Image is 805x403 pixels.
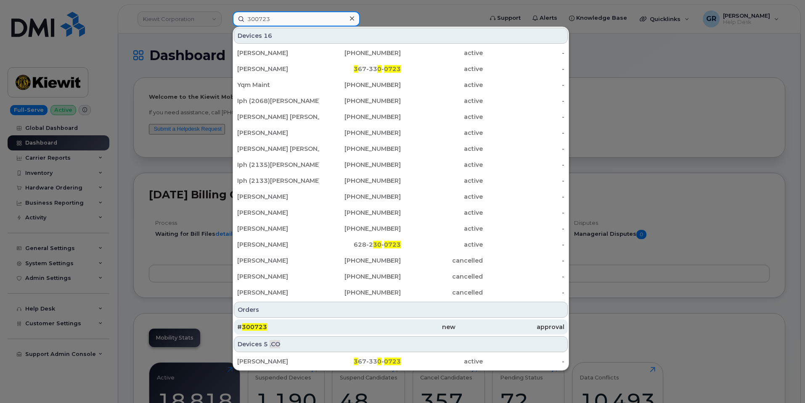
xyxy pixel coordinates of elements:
[234,125,568,140] a: [PERSON_NAME][PHONE_NUMBER]active-
[483,129,565,137] div: -
[237,272,319,281] div: [PERSON_NAME]
[237,81,319,89] div: Yqm Maint
[319,49,401,57] div: [PHONE_NUMBER]
[234,336,568,352] div: Devices
[234,141,568,156] a: [PERSON_NAME] [PERSON_NAME][PHONE_NUMBER]active-
[384,358,401,365] span: 0723
[237,323,346,331] div: #
[264,340,268,348] span: 5
[319,176,401,185] div: [PHONE_NUMBER]
[234,189,568,204] a: [PERSON_NAME][PHONE_NUMBER]active-
[319,224,401,233] div: [PHONE_NUMBER]
[234,157,568,172] a: Iph (2135)[PERSON_NAME][PHONE_NUMBER]active-
[768,366,799,397] iframe: Messenger Launcher
[346,323,455,331] div: new
[319,357,401,366] div: 67-33 -
[319,129,401,137] div: [PHONE_NUMBER]
[401,288,483,297] div: cancelled
[237,49,319,57] div: [PERSON_NAME]
[270,340,280,348] span: .CO
[319,161,401,169] div: [PHONE_NUMBER]
[401,161,483,169] div: active
[234,109,568,124] a: [PERSON_NAME] [PERSON_NAME][PHONE_NUMBER]active-
[319,208,401,217] div: [PHONE_NUMBER]
[401,97,483,105] div: active
[354,65,358,73] span: 3
[401,113,483,121] div: active
[234,370,568,385] a: [PERSON_NAME] [PERSON_NAME][PHONE_NUMBER]active-
[483,240,565,249] div: -
[401,192,483,201] div: active
[455,323,564,331] div: approval
[234,173,568,188] a: Iph (2133)[PERSON_NAME][PHONE_NUMBER]active-
[242,323,267,331] span: 300723
[319,288,401,297] div: [PHONE_NUMBER]
[483,208,565,217] div: -
[319,113,401,121] div: [PHONE_NUMBER]
[234,319,568,335] a: #300723newapproval
[319,240,401,249] div: 628-2 -
[234,28,568,44] div: Devices
[401,256,483,265] div: cancelled
[401,224,483,233] div: active
[234,45,568,61] a: [PERSON_NAME][PHONE_NUMBER]active-
[401,357,483,366] div: active
[319,97,401,105] div: [PHONE_NUMBER]
[234,302,568,318] div: Orders
[237,65,319,73] div: [PERSON_NAME]
[483,357,565,366] div: -
[354,358,358,365] span: 3
[234,269,568,284] a: [PERSON_NAME][PHONE_NUMBER]cancelled-
[377,65,381,73] span: 0
[483,81,565,89] div: -
[483,65,565,73] div: -
[237,161,319,169] div: Iph (2135)[PERSON_NAME]
[401,145,483,153] div: active
[234,61,568,76] a: [PERSON_NAME]367-330-0723active-
[483,113,565,121] div: -
[237,357,319,366] div: [PERSON_NAME]
[319,256,401,265] div: [PHONE_NUMBER]
[401,129,483,137] div: active
[319,192,401,201] div: [PHONE_NUMBER]
[237,224,319,233] div: [PERSON_NAME]
[401,240,483,249] div: active
[401,81,483,89] div: active
[483,288,565,297] div: -
[237,240,319,249] div: [PERSON_NAME]
[234,221,568,236] a: [PERSON_NAME][PHONE_NUMBER]active-
[483,272,565,281] div: -
[234,77,568,92] a: Yqm Maint[PHONE_NUMBER]active-
[237,113,319,121] div: [PERSON_NAME] [PERSON_NAME]
[377,358,381,365] span: 0
[483,97,565,105] div: -
[384,241,401,248] span: 0723
[237,145,319,153] div: [PERSON_NAME] [PERSON_NAME]
[483,192,565,201] div: -
[319,81,401,89] div: [PHONE_NUMBER]
[401,65,483,73] div: active
[234,93,568,108] a: Iph (2068)[PERSON_NAME][PHONE_NUMBER]active-
[237,288,319,297] div: [PERSON_NAME]
[234,253,568,268] a: [PERSON_NAME][PHONE_NUMBER]cancelled-
[234,285,568,300] a: [PERSON_NAME][PHONE_NUMBER]cancelled-
[264,32,272,40] span: 16
[319,272,401,281] div: [PHONE_NUMBER]
[237,129,319,137] div: [PERSON_NAME]
[373,241,381,248] span: 30
[483,256,565,265] div: -
[483,49,565,57] div: -
[483,145,565,153] div: -
[384,65,401,73] span: 0723
[234,354,568,369] a: [PERSON_NAME]367-330-0723active-
[234,237,568,252] a: [PERSON_NAME]628-230-0723active-
[401,176,483,185] div: active
[234,205,568,220] a: [PERSON_NAME][PHONE_NUMBER]active-
[237,208,319,217] div: [PERSON_NAME]
[483,176,565,185] div: -
[319,145,401,153] div: [PHONE_NUMBER]
[483,161,565,169] div: -
[237,176,319,185] div: Iph (2133)[PERSON_NAME]
[401,272,483,281] div: cancelled
[319,65,401,73] div: 67-33 -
